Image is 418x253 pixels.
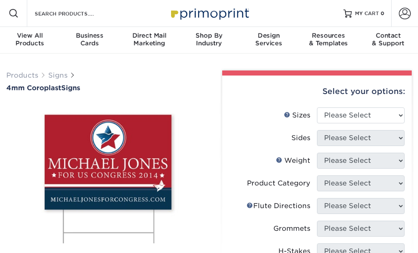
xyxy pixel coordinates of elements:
[239,27,299,54] a: DesignServices
[299,32,358,39] span: Resources
[381,10,384,16] span: 0
[355,10,379,17] span: MY CART
[273,224,310,234] div: Grommets
[291,133,310,143] div: Sides
[358,32,418,47] div: & Support
[284,110,310,120] div: Sizes
[6,84,203,92] h1: Signs
[247,201,310,211] div: Flute Directions
[179,27,239,54] a: Shop ByIndustry
[239,32,299,39] span: Design
[60,27,119,54] a: BusinessCards
[6,84,61,92] span: 4mm Coroplast
[48,71,68,79] a: Signs
[358,32,418,39] span: Contact
[179,32,239,47] div: Industry
[6,107,203,243] img: 4mm Coroplast 01
[299,32,358,47] div: & Templates
[119,32,179,47] div: Marketing
[6,71,38,79] a: Products
[119,32,179,39] span: Direct Mail
[239,32,299,47] div: Services
[179,32,239,39] span: Shop By
[167,4,251,22] img: Primoprint
[229,76,405,107] div: Select your options:
[60,32,119,47] div: Cards
[119,27,179,54] a: Direct MailMarketing
[358,27,418,54] a: Contact& Support
[34,8,116,18] input: SEARCH PRODUCTS.....
[6,84,203,92] a: 4mm CoroplastSigns
[60,32,119,39] span: Business
[247,178,310,188] div: Product Category
[299,27,358,54] a: Resources& Templates
[276,156,310,166] div: Weight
